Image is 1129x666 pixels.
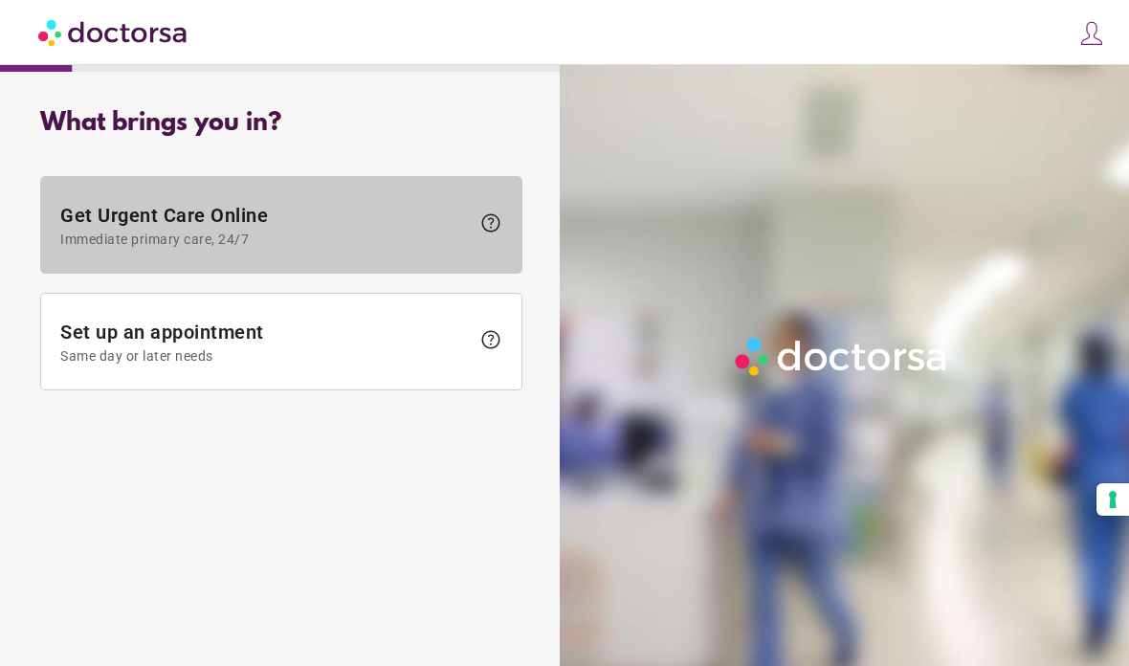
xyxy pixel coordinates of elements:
div: What brings you in? [40,109,522,138]
span: Immediate primary care, 24/7 [60,232,470,247]
button: Your consent preferences for tracking technologies [1096,483,1129,516]
img: icons8-customer-100.png [1078,20,1105,47]
span: Get Urgent Care Online [60,204,470,247]
span: Same day or later needs [60,348,470,364]
span: help [479,328,502,351]
img: Doctorsa.com [38,11,189,54]
span: help [479,211,502,234]
img: Logo-Doctorsa-trans-White-partial-flat.png [729,331,955,382]
span: Set up an appointment [60,321,470,364]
